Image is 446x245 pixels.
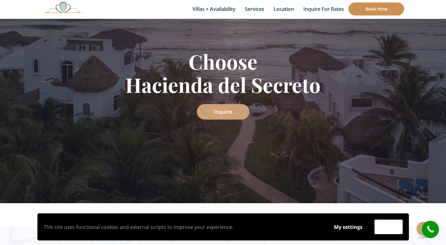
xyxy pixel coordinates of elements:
p: This site uses functional cookies and external scripts to improve your experience. [44,222,322,232]
a: call [422,221,439,238]
a: Book Now [349,2,404,15]
button: My settings [328,220,368,234]
h1: Choose Hacienda del Secreto [42,50,404,96]
button: Accept [375,220,403,234]
i: call [423,222,437,236]
a: Inquire [197,104,249,120]
img: Awesome Logo [42,2,84,13]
